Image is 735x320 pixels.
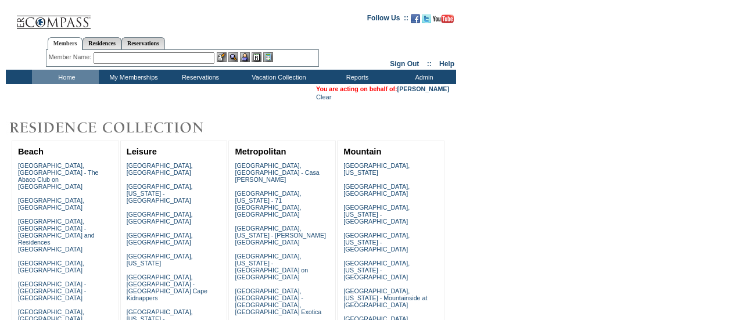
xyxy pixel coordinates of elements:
[6,116,232,139] img: Destinations by Exclusive Resorts
[127,147,157,156] a: Leisure
[235,287,321,315] a: [GEOGRAPHIC_DATA], [GEOGRAPHIC_DATA] - [GEOGRAPHIC_DATA], [GEOGRAPHIC_DATA] Exotica
[127,274,207,301] a: [GEOGRAPHIC_DATA], [GEOGRAPHIC_DATA] - [GEOGRAPHIC_DATA] Cape Kidnappers
[235,162,319,183] a: [GEOGRAPHIC_DATA], [GEOGRAPHIC_DATA] - Casa [PERSON_NAME]
[127,253,193,267] a: [GEOGRAPHIC_DATA], [US_STATE]
[18,147,44,156] a: Beach
[397,85,449,92] a: [PERSON_NAME]
[6,17,15,18] img: i.gif
[217,52,227,62] img: b_edit.gif
[252,52,261,62] img: Reservations
[422,17,431,24] a: Follow us on Twitter
[367,13,408,27] td: Follow Us ::
[127,232,193,246] a: [GEOGRAPHIC_DATA], [GEOGRAPHIC_DATA]
[121,37,165,49] a: Reservations
[32,70,99,84] td: Home
[235,190,301,218] a: [GEOGRAPHIC_DATA], [US_STATE] - 71 [GEOGRAPHIC_DATA], [GEOGRAPHIC_DATA]
[18,260,84,274] a: [GEOGRAPHIC_DATA], [GEOGRAPHIC_DATA]
[322,70,389,84] td: Reports
[99,70,166,84] td: My Memberships
[316,85,449,92] span: You are acting on behalf of:
[127,162,193,176] a: [GEOGRAPHIC_DATA], [GEOGRAPHIC_DATA]
[228,52,238,62] img: View
[389,70,456,84] td: Admin
[390,60,419,68] a: Sign Out
[16,6,91,30] img: Compass Home
[422,14,431,23] img: Follow us on Twitter
[18,218,95,253] a: [GEOGRAPHIC_DATA], [GEOGRAPHIC_DATA] - [GEOGRAPHIC_DATA] and Residences [GEOGRAPHIC_DATA]
[83,37,121,49] a: Residences
[49,52,94,62] div: Member Name:
[166,70,232,84] td: Reservations
[343,162,410,176] a: [GEOGRAPHIC_DATA], [US_STATE]
[343,287,427,308] a: [GEOGRAPHIC_DATA], [US_STATE] - Mountainside at [GEOGRAPHIC_DATA]
[127,211,193,225] a: [GEOGRAPHIC_DATA], [GEOGRAPHIC_DATA]
[411,17,420,24] a: Become our fan on Facebook
[127,183,193,204] a: [GEOGRAPHIC_DATA], [US_STATE] - [GEOGRAPHIC_DATA]
[18,197,84,211] a: [GEOGRAPHIC_DATA], [GEOGRAPHIC_DATA]
[18,281,86,301] a: [GEOGRAPHIC_DATA] - [GEOGRAPHIC_DATA] - [GEOGRAPHIC_DATA]
[235,253,308,281] a: [GEOGRAPHIC_DATA], [US_STATE] - [GEOGRAPHIC_DATA] on [GEOGRAPHIC_DATA]
[427,60,432,68] span: ::
[235,225,326,246] a: [GEOGRAPHIC_DATA], [US_STATE] - [PERSON_NAME][GEOGRAPHIC_DATA]
[343,232,410,253] a: [GEOGRAPHIC_DATA], [US_STATE] - [GEOGRAPHIC_DATA]
[48,37,83,50] a: Members
[240,52,250,62] img: Impersonate
[235,147,286,156] a: Metropolitan
[343,204,410,225] a: [GEOGRAPHIC_DATA], [US_STATE] - [GEOGRAPHIC_DATA]
[439,60,454,68] a: Help
[343,260,410,281] a: [GEOGRAPHIC_DATA], [US_STATE] - [GEOGRAPHIC_DATA]
[263,52,273,62] img: b_calculator.gif
[18,162,99,190] a: [GEOGRAPHIC_DATA], [GEOGRAPHIC_DATA] - The Abaco Club on [GEOGRAPHIC_DATA]
[433,17,454,24] a: Subscribe to our YouTube Channel
[343,183,410,197] a: [GEOGRAPHIC_DATA], [GEOGRAPHIC_DATA]
[343,147,381,156] a: Mountain
[316,94,331,100] a: Clear
[433,15,454,23] img: Subscribe to our YouTube Channel
[232,70,322,84] td: Vacation Collection
[411,14,420,23] img: Become our fan on Facebook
